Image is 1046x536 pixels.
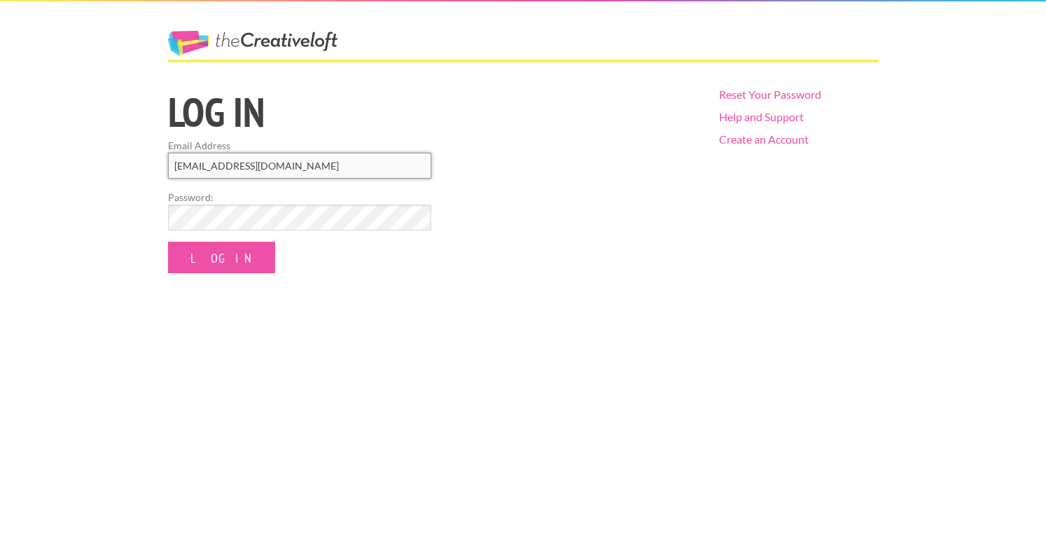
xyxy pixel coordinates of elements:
a: The Creative Loft [168,31,337,56]
label: Email Address [168,138,431,153]
a: Help and Support [719,110,804,123]
input: Log In [168,242,275,273]
a: Reset Your Password [719,88,821,101]
label: Password: [168,190,431,205]
a: Create an Account [719,132,809,146]
h1: Log in [168,92,695,132]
